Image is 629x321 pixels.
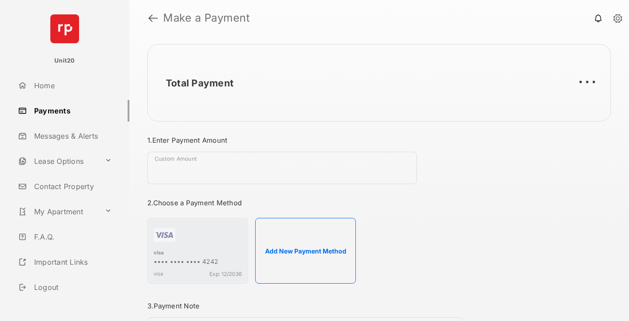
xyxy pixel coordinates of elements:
[54,56,75,65] p: Unit20
[209,271,242,277] span: Exp: 12/2036
[154,271,163,277] span: visa
[14,276,129,298] a: Logout
[14,75,129,96] a: Home
[147,218,248,284] div: visa•••• •••• •••• 4242visaExp: 12/2036
[154,249,242,258] div: visa
[14,100,129,122] a: Payments
[14,125,129,147] a: Messages & Alerts
[14,226,129,248] a: F.A.Q.
[166,77,234,89] h2: Total Payment
[147,136,464,145] h3: 1. Enter Payment Amount
[14,251,115,273] a: Important Links
[147,199,464,207] h3: 2. Choose a Payment Method
[50,14,79,43] img: svg+xml;base64,PHN2ZyB4bWxucz0iaHR0cDovL3d3dy53My5vcmcvMjAwMC9zdmciIHdpZHRoPSI2NCIgaGVpZ2h0PSI2NC...
[163,13,250,23] strong: Make a Payment
[154,258,242,267] div: •••• •••• •••• 4242
[14,201,101,222] a: My Apartment
[255,218,356,284] button: Add New Payment Method
[14,176,129,197] a: Contact Property
[14,150,101,172] a: Lease Options
[147,302,464,310] h3: 3. Payment Note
